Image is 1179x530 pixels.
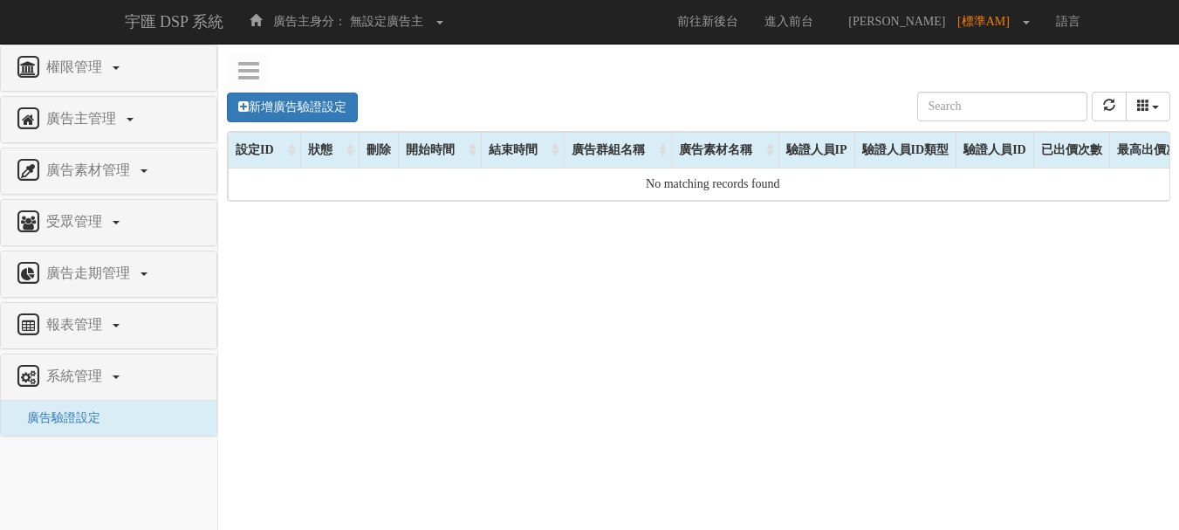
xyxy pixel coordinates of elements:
span: [PERSON_NAME] [840,15,954,28]
div: 已出價次數 [1034,133,1109,168]
a: 報表管理 [14,312,203,340]
input: Search [917,92,1087,121]
a: 新增廣告驗證設定 [227,93,358,122]
span: 無設定廣告主 [350,15,423,28]
div: 廣告素材名稱 [672,133,778,168]
span: 受眾管理 [42,214,111,229]
a: 廣告素材管理 [14,157,203,185]
div: 刪除 [360,133,398,168]
span: 廣告主管理 [42,111,125,126]
div: Columns [1126,92,1171,121]
div: 設定ID [229,133,300,168]
a: 廣告走期管理 [14,260,203,288]
div: 開始時間 [399,133,481,168]
div: 驗證人員IP [779,133,854,168]
span: 廣告走期管理 [42,265,139,280]
div: 廣告群組名稱 [565,133,671,168]
button: columns [1126,92,1171,121]
div: 驗證人員ID類型 [855,133,956,168]
div: 狀態 [301,133,359,168]
a: 系統管理 [14,363,203,391]
span: 廣告主身分： [273,15,346,28]
div: 驗證人員ID [956,133,1033,168]
span: 報表管理 [42,317,111,332]
a: 廣告驗證設定 [14,411,100,424]
span: 系統管理 [42,368,111,383]
span: 廣告素材管理 [42,162,139,177]
div: 結束時間 [482,133,564,168]
button: refresh [1092,92,1127,121]
a: 廣告主管理 [14,106,203,134]
span: [標準AM] [957,15,1018,28]
a: 權限管理 [14,54,203,82]
span: 權限管理 [42,59,111,74]
a: 受眾管理 [14,209,203,237]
